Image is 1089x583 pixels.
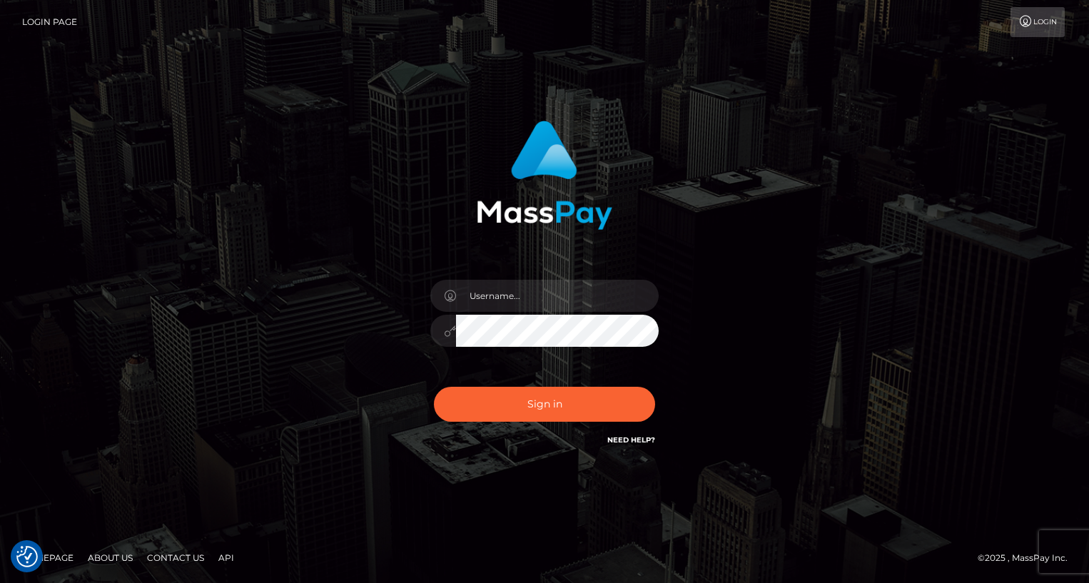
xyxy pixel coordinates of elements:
div: © 2025 , MassPay Inc. [978,550,1078,566]
a: API [213,547,240,569]
a: Contact Us [141,547,210,569]
img: Revisit consent button [16,546,38,567]
a: Homepage [16,547,79,569]
button: Consent Preferences [16,546,38,567]
button: Sign in [434,387,655,422]
a: Login Page [22,7,77,37]
a: About Us [82,547,138,569]
img: MassPay Login [477,121,612,230]
a: Login [1011,7,1065,37]
input: Username... [456,280,659,312]
a: Need Help? [607,435,655,445]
